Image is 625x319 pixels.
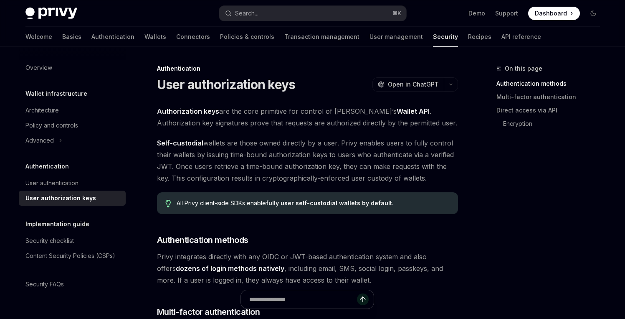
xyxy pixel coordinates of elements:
svg: Tip [165,200,171,207]
div: Content Security Policies (CSPs) [25,251,115,261]
a: Policies & controls [220,27,274,47]
a: Wallet API [397,107,430,116]
span: Dashboard [535,9,567,18]
span: wallets are those owned directly by a user. Privy enables users to fully control their wallets by... [157,137,458,184]
span: Authentication methods [157,234,248,246]
a: Recipes [468,27,491,47]
a: Security FAQs [19,277,126,292]
strong: fully user self-custodial wallets by default [266,199,392,207]
span: ⌘ K [392,10,401,17]
a: Authentication methods [496,77,607,90]
a: Connectors [176,27,210,47]
a: Authorization keys [157,107,219,116]
a: Transaction management [284,27,359,47]
a: Policy and controls [19,118,126,133]
a: Security checklist [19,233,126,248]
strong: Self-custodial [157,139,203,147]
span: Privy integrates directly with any OIDC or JWT-based authentication system and also offers , incl... [157,251,458,286]
div: Overview [25,63,52,73]
a: Demo [468,9,485,18]
div: Policy and controls [25,120,78,130]
a: User management [369,27,423,47]
div: All Privy client-side SDKs enable . [177,199,449,207]
a: Architecture [19,103,126,118]
h5: Authentication [25,161,69,171]
a: Dashboard [528,7,580,20]
button: Send message [357,293,369,305]
a: User authorization keys [19,191,126,206]
span: On this page [505,64,542,74]
a: API reference [501,27,541,47]
h5: Wallet infrastructure [25,89,87,99]
div: User authentication [25,178,78,188]
div: Search... [235,8,258,18]
div: Security FAQs [25,279,64,289]
a: Support [495,9,518,18]
a: Authentication [91,27,134,47]
a: Security [433,27,458,47]
h1: User authorization keys [157,77,296,92]
a: Multi-factor authentication [496,90,607,104]
a: dozens of login methods natively [176,264,284,273]
button: Search...⌘K [219,6,406,21]
img: dark logo [25,8,77,19]
button: Open in ChatGPT [372,77,444,92]
div: Security checklist [25,236,74,246]
a: Overview [19,60,126,75]
a: Basics [62,27,81,47]
span: are the core primitive for control of [PERSON_NAME]’s . Authorization key signatures prove that r... [157,105,458,129]
div: Authentication [157,64,458,73]
a: Welcome [25,27,52,47]
a: Wallets [144,27,166,47]
h5: Implementation guide [25,219,89,229]
span: Open in ChatGPT [388,80,439,89]
a: User authentication [19,176,126,191]
div: Advanced [25,135,54,145]
a: Encryption [503,117,607,130]
div: User authorization keys [25,193,96,203]
a: Content Security Policies (CSPs) [19,248,126,263]
a: Direct access via API [496,104,607,117]
button: Toggle dark mode [587,7,600,20]
div: Architecture [25,105,59,115]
